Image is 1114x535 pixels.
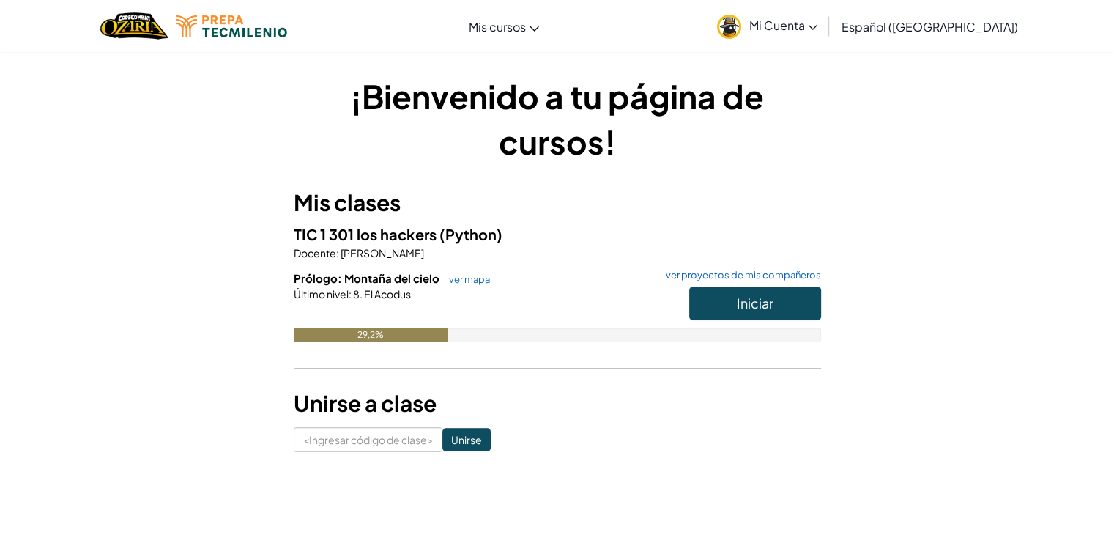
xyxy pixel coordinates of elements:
img: Logotipo de Tecmilenio [176,15,287,37]
font: [PERSON_NAME] [341,246,424,259]
font: Prólogo: Montaña del cielo [294,271,439,285]
font: ver mapa [449,273,490,285]
font: 8. [353,287,363,300]
font: Español ([GEOGRAPHIC_DATA]) [841,19,1017,34]
font: : [349,287,352,300]
font: Iniciar [737,295,773,311]
font: ver proyectos de mis compañeros [666,269,821,281]
font: Mis clases [294,188,401,216]
img: Hogar [100,11,168,41]
font: : [336,246,339,259]
input: Unirse [442,428,491,451]
input: <Ingresar código de clase> [294,427,442,452]
a: Español ([GEOGRAPHIC_DATA]) [833,7,1025,46]
font: 29,2% [357,329,384,340]
font: Mi Cuenta [749,18,804,33]
font: Mis cursos [469,19,526,34]
img: avatar [717,15,741,39]
font: Último nivel [294,287,349,300]
font: TIC 1 301 los hackers [294,225,437,243]
a: Mi Cuenta [710,3,825,49]
a: Logotipo de Ozaria de CodeCombat [100,11,168,41]
a: Mis cursos [461,7,546,46]
font: El Acodus [364,287,411,300]
button: Iniciar [689,287,821,320]
font: (Python) [439,225,502,243]
font: ¡Bienvenido a tu página de cursos! [350,75,764,162]
font: Unirse a clase [294,389,437,417]
font: Docente [294,246,336,259]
